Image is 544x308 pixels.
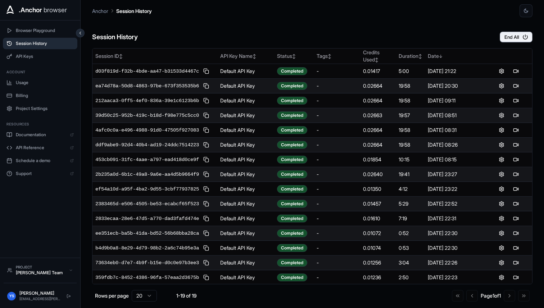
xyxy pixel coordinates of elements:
[95,244,199,252] span: b4d9b0a8-8e29-4d79-98b2-2a6c74b95e3a
[9,293,14,299] span: YS
[363,97,393,104] div: 0.02664
[95,230,199,237] span: ee351ecb-ba5b-41da-bd52-56b68bba28ca
[217,138,274,152] td: Default API Key
[217,241,274,256] td: Default API Key
[399,274,422,281] div: 2:50
[277,126,307,134] div: Completed
[399,230,422,237] div: 0:52
[277,215,307,222] div: Completed
[363,82,393,89] div: 0.02664
[16,132,67,138] span: Documentation
[217,197,274,211] td: Default API Key
[428,200,482,207] div: [DATE] 22:52
[3,103,77,114] button: Project Settings
[277,259,307,267] div: Completed
[317,112,357,119] div: -
[317,97,357,104] div: -
[292,54,296,59] span: ↕
[6,69,74,75] h3: Account
[4,262,77,279] button: Project[PERSON_NAME] Team
[95,215,199,222] span: 2833ecaa-28e6-47d5-a770-dad3fafd474e
[76,29,85,37] button: Collapse sidebar
[317,244,357,252] div: -
[3,129,77,141] a: Documentation
[16,145,67,151] span: API Reference
[428,97,482,104] div: [DATE] 09:11
[277,170,307,178] div: Completed
[363,215,393,222] div: 0.01610
[217,79,274,93] td: Default API Key
[253,54,256,59] span: ↕
[3,77,77,88] button: Usage
[428,185,482,193] div: [DATE] 23:22
[363,230,393,237] div: 0.01072
[119,54,123,59] span: ↕
[116,7,152,15] p: Session History
[16,93,74,98] span: Billing
[95,141,199,148] span: ddf9abe9-92d4-40b4-ad19-24ddc7514223
[428,141,482,148] div: [DATE] 08:26
[363,127,393,134] div: 0.02664
[95,274,199,281] span: 359fdb7c-8452-4386-96fa-57eaa2d3675b
[399,97,422,104] div: 19:58
[375,57,378,63] span: ↕
[19,290,61,296] div: [PERSON_NAME]
[399,185,422,193] div: 4:12
[3,155,77,166] a: Schedule a demo
[277,82,307,90] div: Completed
[3,142,77,153] a: API Reference
[317,52,357,60] div: Tags
[64,292,73,300] button: Logout
[317,215,357,222] div: -
[363,49,393,63] div: Credits Used
[92,7,108,15] p: Anchor
[217,256,274,270] td: Default API Key
[217,270,274,285] td: Default API Key
[277,156,307,164] div: Completed
[19,296,61,302] div: [EMAIL_ADDRESS][PERSON_NAME][DOMAIN_NAME]
[317,141,357,148] div: -
[95,82,199,89] span: ea74d78a-50d8-4863-97be-673f353535b6
[428,112,482,119] div: [DATE] 08:51
[428,274,482,281] div: [DATE] 22:23
[317,259,357,266] div: -
[3,51,77,62] button: API Keys
[95,200,199,207] span: 2383465d-e506-4505-be53-ecabcf65f523
[217,93,274,108] td: Default API Key
[220,52,271,60] div: API Key Name
[399,215,422,222] div: 7:19
[399,156,422,163] div: 10:15
[363,141,393,148] div: 0.02664
[428,244,482,252] div: [DATE] 22:30
[95,112,199,119] span: 39d50c25-952b-419c-b18d-f98e775c5cc0
[277,67,307,75] div: Completed
[4,4,16,16] img: Anchor Icon
[95,259,199,266] span: 73634eb0-d7e7-4b9f-b15e-d0c0e97b3ee3
[95,292,129,299] p: Rows per page
[317,68,357,75] div: -
[44,5,67,15] span: browser
[95,185,199,193] span: ef54a10d-a95f-4ba2-9d55-3cbf77937825
[19,5,42,15] span: .Anchor
[399,259,422,266] div: 3:04
[428,156,482,163] div: [DATE] 08:15
[277,97,307,105] div: Completed
[92,32,138,42] h6: Session History
[217,108,274,123] td: Default API Key
[428,230,482,237] div: [DATE] 22:30
[317,274,357,281] div: -
[277,141,307,149] div: Completed
[16,28,74,33] span: Browser Playground
[399,171,422,178] div: 19:41
[16,80,74,86] span: Usage
[328,54,331,59] span: ↕
[500,32,532,42] button: End All
[6,121,74,127] h3: Resources
[3,168,77,179] a: Support
[95,171,199,178] span: 2b235a0d-6b1c-49a8-9a6e-aa4d5b9664f9
[16,106,74,111] span: Project Settings
[399,244,422,252] div: 0:53
[439,54,443,59] span: ↓
[481,292,501,299] div: Page 1 of 1
[399,112,422,119] div: 19:57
